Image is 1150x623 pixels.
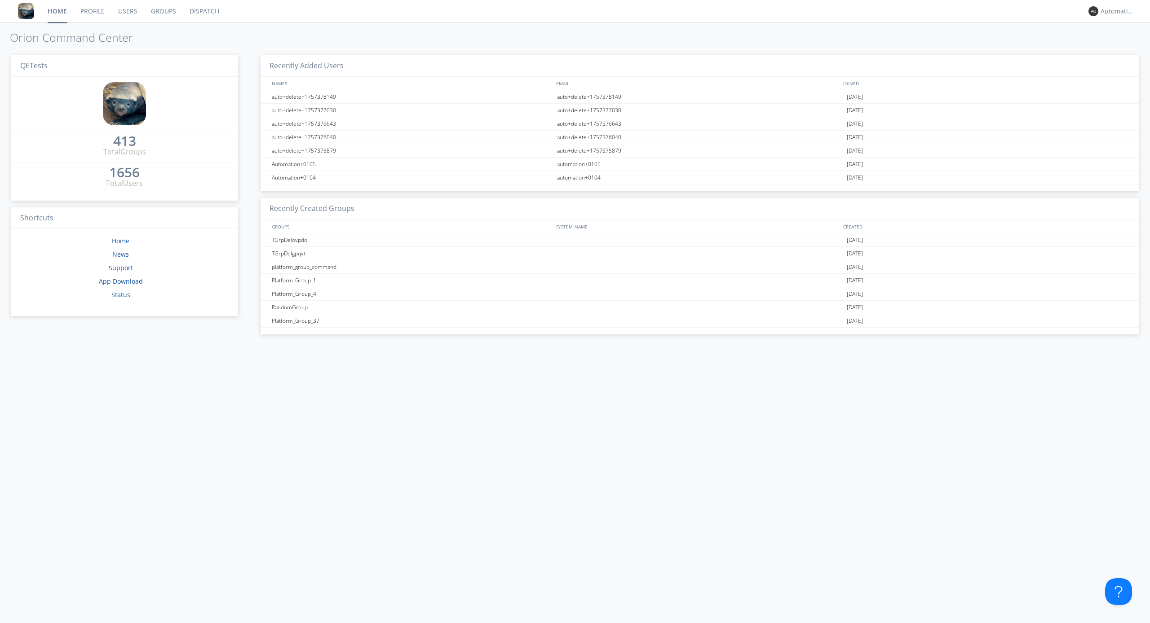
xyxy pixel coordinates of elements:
div: Platform_Group_4 [270,287,555,300]
a: Status [111,290,130,299]
a: Platform_Group_1[DATE] [261,274,1139,287]
div: auto+delete+1757376643 [270,117,555,130]
a: 1656 [109,168,140,178]
div: automation+0104 [555,171,845,184]
div: auto+delete+1757377030 [555,104,845,117]
div: Automation+0004 [1101,7,1134,16]
a: auto+delete+1757377030auto+delete+1757377030[DATE] [261,104,1139,117]
span: [DATE] [847,171,863,184]
div: auto+delete+1757376040 [270,131,555,144]
h3: Recently Created Groups [261,198,1139,220]
a: TGrpDelovpdo[DATE] [261,233,1139,247]
span: [DATE] [847,287,863,301]
span: [DATE] [847,260,863,274]
span: [DATE] [847,274,863,287]
img: 8ff700cf5bab4eb8a436322861af2272 [103,82,146,125]
span: [DATE] [847,314,863,328]
div: RandomGroup [270,301,555,314]
div: Platform_Group_1 [270,274,555,287]
span: [DATE] [847,144,863,158]
span: [DATE] [847,158,863,171]
div: EMAIL [554,77,841,90]
img: 373638.png [1088,6,1098,16]
span: [DATE] [847,233,863,247]
a: auto+delete+1757376643auto+delete+1757376643[DATE] [261,117,1139,131]
div: Automation+0104 [270,171,555,184]
span: [DATE] [847,90,863,104]
a: auto+delete+1757375879auto+delete+1757375879[DATE] [261,144,1139,158]
div: Automation+0105 [270,158,555,171]
a: auto+delete+1757378149auto+delete+1757378149[DATE] [261,90,1139,104]
span: [DATE] [847,247,863,260]
a: News [112,250,129,259]
a: Automation+0105automation+0105[DATE] [261,158,1139,171]
div: NAMES [270,77,552,90]
h3: Shortcuts [11,207,238,229]
div: auto+delete+1757377030 [270,104,555,117]
a: App Download [99,277,143,285]
h3: Recently Added Users [261,55,1139,77]
div: Total Groups [103,147,146,157]
iframe: Toggle Customer Support [1105,578,1132,605]
div: automation+0105 [555,158,845,171]
div: GROUPS [270,220,552,233]
a: 413 [113,136,136,147]
div: auto+delete+1757378149 [555,90,845,103]
div: auto+delete+1757375879 [555,144,845,157]
span: [DATE] [847,104,863,117]
div: TGrpDelgpqvt [270,247,555,260]
div: SYSTEM_NAME [554,220,841,233]
div: platform_group_command [270,260,555,273]
span: [DATE] [847,131,863,144]
a: Platform_Group_37[DATE] [261,314,1139,328]
a: platform_group_command[DATE] [261,260,1139,274]
div: auto+delete+1757376040 [555,131,845,144]
a: TGrpDelgpqvt[DATE] [261,247,1139,260]
a: Home [112,237,129,245]
div: 1656 [109,168,140,177]
a: Support [109,263,133,272]
div: Total Users [106,178,143,189]
div: auto+delete+1757375879 [270,144,555,157]
a: auto+delete+1757376040auto+delete+1757376040[DATE] [261,131,1139,144]
div: auto+delete+1757376643 [555,117,845,130]
div: JOINED [841,77,1130,90]
img: 8ff700cf5bab4eb8a436322861af2272 [18,3,34,19]
div: CREATED [841,220,1130,233]
div: TGrpDelovpdo [270,233,555,246]
span: [DATE] [847,301,863,314]
div: auto+delete+1757378149 [270,90,555,103]
span: QETests [20,61,48,70]
a: Platform_Group_4[DATE] [261,287,1139,301]
div: Platform_Group_37 [270,314,555,327]
a: RandomGroup[DATE] [261,301,1139,314]
a: Automation+0104automation+0104[DATE] [261,171,1139,184]
div: 413 [113,136,136,145]
span: [DATE] [847,117,863,131]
